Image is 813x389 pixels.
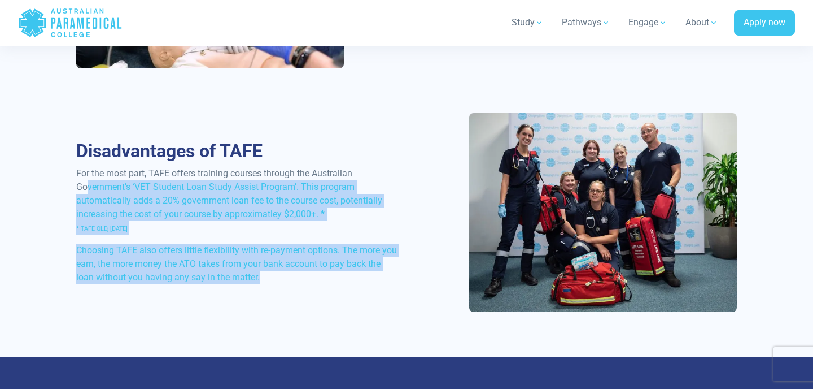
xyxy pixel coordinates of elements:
[76,244,400,284] p: Choosing TAFE also offers little flexibility with re-payment options. The more you earn, the more...
[76,140,400,162] h2: Disadvantages of TAFE
[505,7,550,38] a: Study
[76,225,128,232] span: * TAFE QLD, [DATE]
[679,7,725,38] a: About
[734,10,795,36] a: Apply now
[622,7,674,38] a: Engage
[555,7,617,38] a: Pathways
[18,5,123,41] a: Australian Paramedical College
[76,167,400,235] p: For the most part, TAFE offers training courses through the Australian Government’s ‘VET Student ...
